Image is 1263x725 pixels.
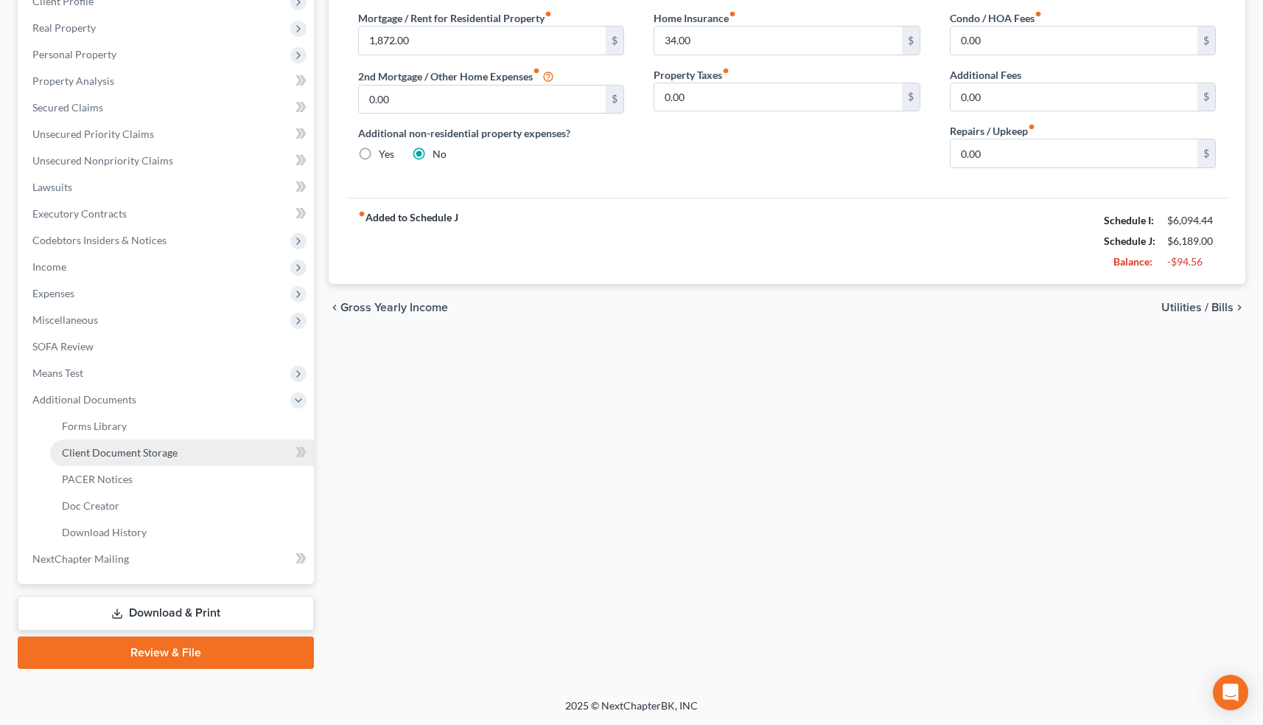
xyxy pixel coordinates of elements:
input: -- [359,86,606,114]
a: Download & Print [18,596,314,631]
a: Lawsuits [21,174,314,201]
span: Utilities / Bills [1161,302,1234,313]
i: fiber_manual_record [1035,10,1042,18]
label: Mortgage / Rent for Residential Property [358,10,552,26]
span: PACER Notices [62,473,133,485]
span: Gross Yearly Income [340,302,448,313]
div: $ [1197,27,1215,55]
span: Lawsuits [32,181,72,193]
a: Property Analysis [21,68,314,94]
a: Client Document Storage [50,440,314,466]
span: Means Test [32,367,83,379]
div: $ [902,83,920,111]
span: Income [32,260,66,273]
label: Yes [379,147,394,162]
div: -$94.56 [1167,254,1216,269]
i: fiber_manual_record [729,10,736,18]
input: -- [951,83,1198,111]
div: 2025 © NextChapterBK, INC [211,698,1052,725]
span: Expenses [32,287,74,299]
div: $6,094.44 [1167,213,1216,228]
span: SOFA Review [32,340,94,353]
label: Additional Fees [950,67,1021,83]
label: Property Taxes [654,67,730,83]
label: Home Insurance [654,10,736,26]
i: fiber_manual_record [358,210,365,218]
i: fiber_manual_record [545,10,552,18]
span: Codebtors Insiders & Notices [32,234,167,246]
span: Download History [62,526,147,538]
i: chevron_left [329,302,340,313]
input: -- [951,139,1198,167]
input: -- [359,27,606,55]
div: $ [902,27,920,55]
span: Client Document Storage [62,446,178,459]
input: -- [654,27,902,55]
a: Unsecured Priority Claims [21,121,314,148]
i: fiber_manual_record [722,67,730,74]
a: Download History [50,519,314,546]
div: $ [1197,139,1215,167]
a: Doc Creator [50,493,314,519]
i: chevron_right [1234,302,1245,313]
button: chevron_left Gross Yearly Income [329,302,448,313]
span: Doc Creator [62,499,119,512]
input: -- [654,83,902,111]
strong: Schedule I: [1104,214,1154,226]
button: Utilities / Bills chevron_right [1161,302,1245,313]
span: Miscellaneous [32,313,98,326]
div: $6,189.00 [1167,234,1216,249]
span: Forms Library [62,420,127,432]
label: No [433,147,447,162]
span: Property Analysis [32,74,114,87]
span: Real Property [32,21,96,34]
i: fiber_manual_record [533,67,540,74]
span: Unsecured Nonpriority Claims [32,154,173,167]
a: Executory Contracts [21,201,314,227]
span: Personal Property [32,48,116,60]
a: Secured Claims [21,94,314,121]
span: Secured Claims [32,101,103,114]
a: Forms Library [50,413,314,440]
a: PACER Notices [50,466,314,493]
a: NextChapter Mailing [21,546,314,572]
label: Condo / HOA Fees [950,10,1042,26]
a: Review & File [18,636,314,669]
label: Repairs / Upkeep [950,123,1035,139]
span: Unsecured Priority Claims [32,128,154,140]
label: Additional non-residential property expenses? [358,125,625,141]
span: NextChapter Mailing [32,552,129,565]
span: Additional Documents [32,393,136,406]
strong: Added to Schedule J [358,210,458,272]
div: Open Intercom Messenger [1213,675,1248,710]
a: Unsecured Nonpriority Claims [21,148,314,174]
div: $ [606,27,623,55]
span: Executory Contracts [32,207,127,220]
div: $ [1197,83,1215,111]
input: -- [951,27,1198,55]
label: 2nd Mortgage / Other Home Expenses [358,67,554,85]
a: SOFA Review [21,333,314,360]
i: fiber_manual_record [1028,123,1035,131]
strong: Schedule J: [1104,235,1155,247]
strong: Balance: [1113,255,1152,268]
div: $ [606,86,623,114]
